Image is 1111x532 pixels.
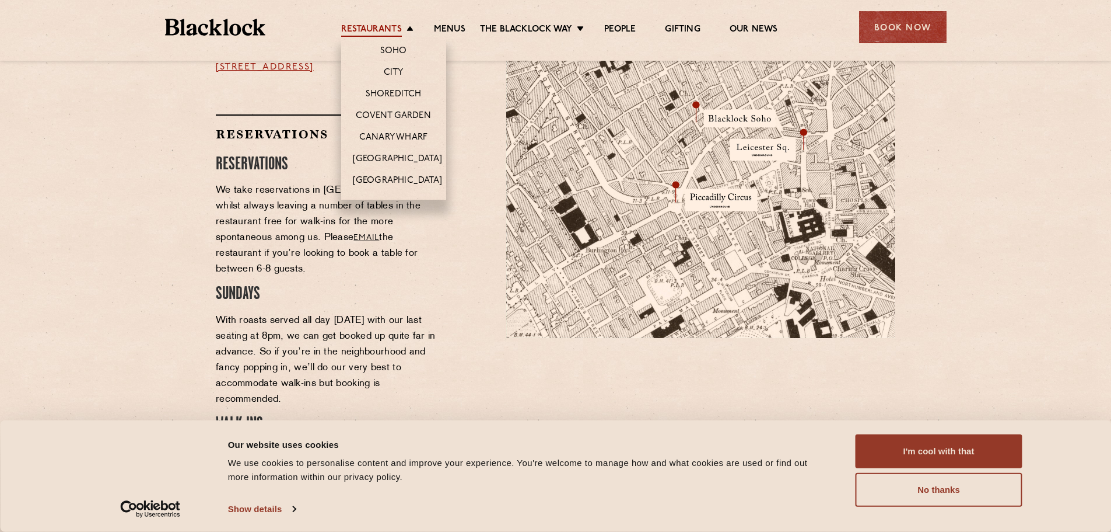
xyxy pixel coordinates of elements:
a: Our News [730,24,778,37]
a: [GEOGRAPHIC_DATA] [353,154,442,166]
span: WALK-INS [216,416,263,433]
a: Restaurants [341,24,402,37]
a: Soho [380,46,407,58]
a: People [604,24,636,37]
div: We use cookies to personalise content and improve your experience. You're welcome to manage how a... [228,456,829,484]
a: Shoreditch [366,89,422,102]
button: I'm cool with that [856,434,1022,468]
img: BL_Textured_Logo-footer-cropped.svg [165,19,266,36]
span: SUNDAYS [216,286,260,302]
a: Covent Garden [356,110,431,123]
button: No thanks [856,473,1022,507]
a: Gifting [665,24,700,37]
a: [GEOGRAPHIC_DATA] [353,175,442,188]
h2: Reservations [216,127,439,141]
a: The Blacklock Way [480,24,572,37]
p: With roasts served all day [DATE] with our last seating at 8pm, we can get booked up quite far in... [216,313,439,408]
a: Usercentrics Cookiebot - opens in a new window [99,500,201,518]
span: RESERVATIONS [216,157,288,173]
a: Canary Wharf [359,132,427,145]
a: Show details [228,500,296,518]
a: City [384,67,404,80]
div: Book Now [859,11,947,43]
div: Our website uses cookies [228,437,829,451]
a: [STREET_ADDRESS] [216,62,314,72]
a: Menus [434,24,465,37]
p: We take reservations in [GEOGRAPHIC_DATA] whilst always leaving a number of tables in the restaur... [216,183,439,277]
a: email [353,234,379,242]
